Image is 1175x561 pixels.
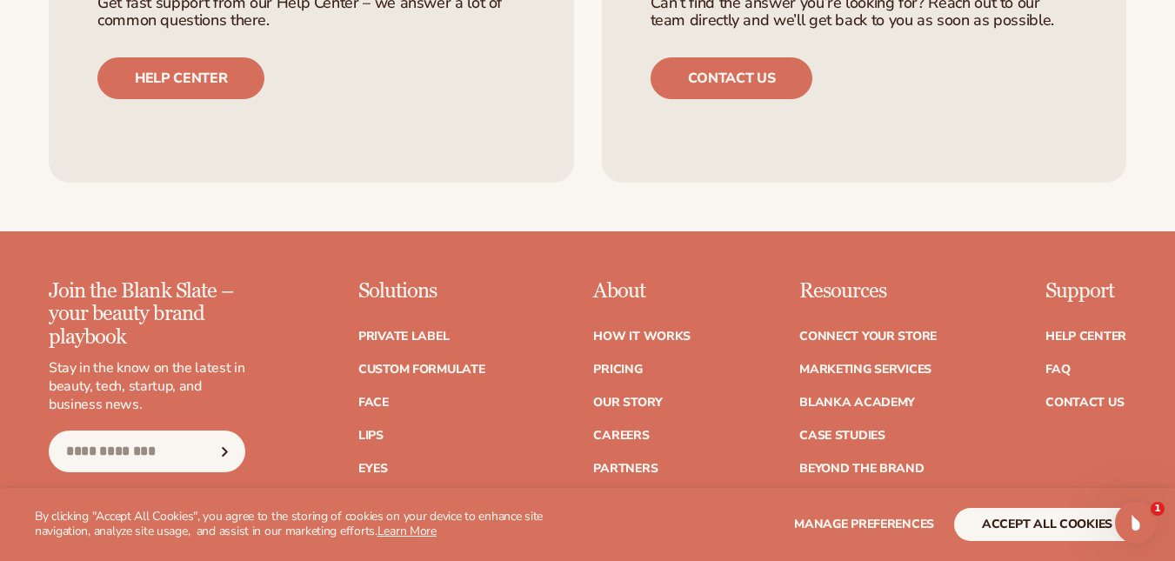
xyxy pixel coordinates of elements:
a: Contact us [651,57,813,99]
button: accept all cookies [954,508,1140,541]
p: About [593,280,691,303]
a: Custom formulate [358,364,485,376]
button: Subscribe [206,431,244,472]
p: Solutions [358,280,485,303]
p: By clicking "Accept All Cookies", you agree to the storing of cookies on your device to enhance s... [35,510,580,539]
a: Blanka Academy [799,397,915,409]
p: Stay in the know on the latest in beauty, tech, startup, and business news. [49,359,245,413]
a: Case Studies [799,430,885,442]
a: Marketing services [799,364,931,376]
a: Careers [593,430,649,442]
a: Help Center [1045,331,1126,343]
a: Private label [358,331,449,343]
a: Learn More [377,523,437,539]
a: FAQ [1045,364,1070,376]
a: How It Works [593,331,691,343]
button: Manage preferences [794,508,934,541]
p: Join the Blank Slate – your beauty brand playbook [49,280,245,349]
a: Eyes [358,463,388,475]
iframe: Intercom live chat [1115,502,1157,544]
span: 1 [1151,502,1165,516]
a: Lips [358,430,384,442]
p: Resources [799,280,937,303]
a: Help center [97,57,264,99]
a: Our Story [593,397,662,409]
a: Connect your store [799,331,937,343]
a: Pricing [593,364,642,376]
a: Beyond the brand [799,463,925,475]
a: Partners [593,463,658,475]
a: Face [358,397,389,409]
p: Support [1045,280,1126,303]
span: Manage preferences [794,516,934,532]
a: Contact Us [1045,397,1124,409]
